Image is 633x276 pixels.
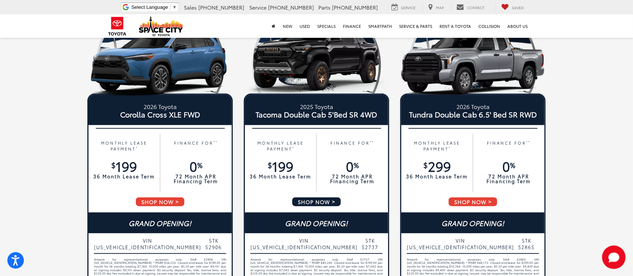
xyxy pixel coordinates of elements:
[94,102,226,110] small: 2026 Toyota
[320,140,384,152] p: FINANCE FOR
[423,156,451,175] span: 299
[131,4,168,10] span: Select Language
[365,14,395,38] a: SmartPath
[244,26,389,98] img: 25_Tacoma_Trailhunter_Black_Left
[475,14,504,38] a: Collision
[249,174,313,179] p: 36 Month Lease Term
[386,3,421,11] a: Service
[135,197,185,207] span: SHOP NOW
[164,140,228,152] p: FINANCE FOR
[92,140,156,152] p: MONTHLY LEASE PAYMENT
[314,14,339,38] a: Specials
[112,160,116,170] sup: $
[104,14,131,38] img: Toyota
[448,197,498,207] span: SHOP NOW
[467,5,484,10] span: Contact
[268,160,272,170] sup: $
[407,110,539,118] span: Tundra Double Cab 6.5' Bed SR RWD
[164,174,228,184] p: 72 Month APR Financing Term
[268,4,314,11] span: [PHONE_NUMBER]
[346,156,359,175] span: 0
[250,102,383,110] small: 2025 Toyota
[512,5,524,10] span: Saved
[407,237,514,250] span: VIN [US_VEHICLE_IDENTIFICATION_NUMBER]
[318,4,330,11] span: Parts
[602,246,626,269] button: Toggle Chat Window
[88,213,232,233] div: GRAND OPENING!
[504,14,531,38] a: About Us
[201,237,226,250] span: STK 52906
[510,160,515,170] sup: %
[502,156,515,175] span: 0
[198,4,244,11] span: [PHONE_NUMBER]
[354,160,359,170] sup: %
[250,110,383,118] span: Tacoma Double Cab 5'Bed SR 4WD
[245,213,388,233] div: GRAND OPENING!
[112,156,137,175] span: 199
[339,14,365,38] a: Finance
[92,174,156,179] p: 36 Month Lease Term
[436,14,475,38] a: Rent a Toyota
[477,140,541,152] p: FINANCE FOR
[139,16,183,36] img: Space City Toyota
[268,14,279,38] a: Home
[197,160,202,170] sup: %
[131,4,177,10] a: Select Language​
[477,174,541,184] p: 72 Month APR Financing Term
[405,174,469,179] p: 36 Month Lease Term
[94,110,226,118] span: Corolla Cross XLE FWD
[401,5,416,10] span: Service
[423,3,449,11] a: Map
[268,156,294,175] span: 199
[332,4,378,11] span: [PHONE_NUMBER]
[436,5,444,10] span: Map
[189,156,202,175] span: 0
[423,160,428,170] sup: $
[250,237,358,250] span: VIN [US_VEHICLE_IDENTIFICATION_NUMBER]
[249,4,267,11] span: Service
[496,3,529,11] a: My Saved Vehicles
[401,213,545,233] div: GRAND OPENING!
[172,4,177,10] span: ▼
[296,14,314,38] a: Used
[451,3,490,11] a: Contact
[395,14,436,38] a: Service & Parts
[184,4,197,11] span: Sales
[292,197,341,207] span: SHOP NOW
[94,237,201,250] span: VIN [US_VEHICLE_IDENTIFICATION_NUMBER]
[249,140,313,152] p: MONTHLY LEASE PAYMENT
[514,237,539,250] span: STK 52865
[320,174,384,184] p: 72 Month APR Financing Term
[279,14,296,38] a: New
[407,102,539,110] small: 2026 Toyota
[400,26,546,98] img: 26_Tundra_SR_Double_Cab_6.5_Bed_Celestial_Silver_Metallic_Left
[602,246,626,269] svg: Start Chat
[405,140,469,152] p: MONTHLY LEASE PAYMENT
[358,237,383,250] span: STK 52737
[87,26,233,98] img: 26_Corolla_Cross_XLE_Calvary_Blue_Left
